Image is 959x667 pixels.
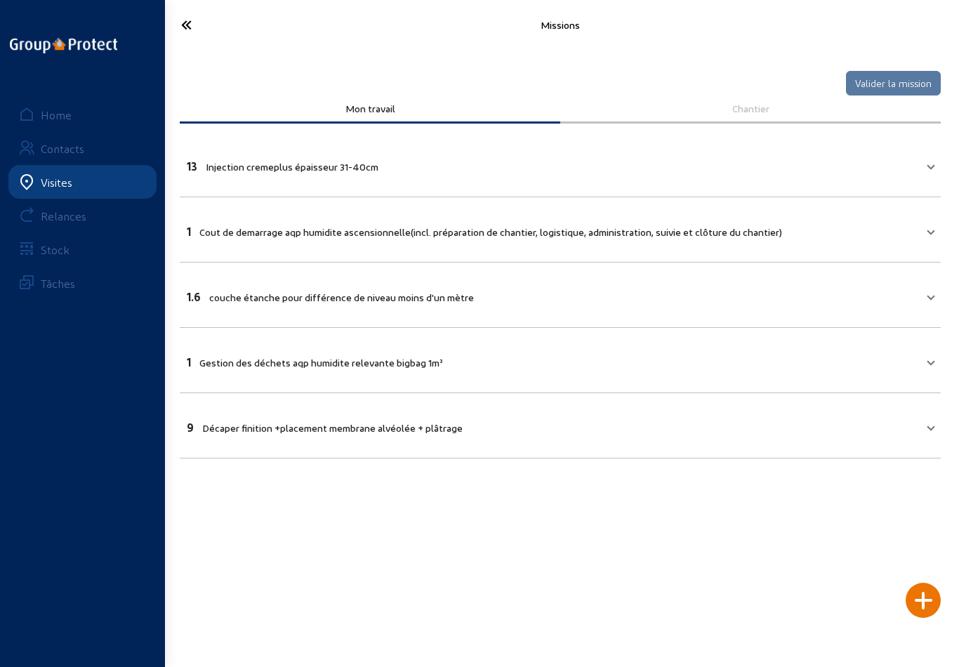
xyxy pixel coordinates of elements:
[8,131,157,165] a: Contacts
[8,266,157,300] a: Tâches
[41,243,70,256] div: Stock
[180,206,941,253] mat-expansion-panel-header: 1Cout de demarrage aqp humidite ascensionnelle(incl. préparation de chantier, logistique, adminis...
[41,176,72,189] div: Visites
[41,142,84,155] div: Contacts
[187,159,197,173] span: 13
[199,226,782,238] span: Cout de demarrage aqp humidite ascensionnelle(incl. préparation de chantier, logistique, administ...
[41,209,86,223] div: Relances
[8,199,157,232] a: Relances
[209,291,474,303] span: couche étanche pour différence de niveau moins d'un mètre
[10,38,117,53] img: logo-oneline.png
[206,161,378,173] span: Injection cremeplus épaisseur 31-40cm
[180,271,941,319] mat-expansion-panel-header: 1.6couche étanche pour différence de niveau moins d'un mètre
[187,225,191,238] span: 1
[41,277,75,290] div: Tâches
[180,336,941,384] mat-expansion-panel-header: 1Gestion des déchets aqp humidite relevante bigbag 1m³
[180,402,941,449] mat-expansion-panel-header: 9Décaper finition +placement membrane alvéolée + plâtrage
[187,421,194,434] span: 9
[180,140,941,188] mat-expansion-panel-header: 13Injection cremeplus épaisseur 31-40cm
[41,108,72,121] div: Home
[8,165,157,199] a: Visites
[187,355,191,369] span: 1
[8,232,157,266] a: Stock
[190,103,550,114] div: Mon travail
[187,290,201,303] span: 1.6
[202,422,463,434] span: Décaper finition +placement membrane alvéolée + plâtrage
[570,103,931,114] div: Chantier
[294,19,826,31] div: Missions
[199,357,443,369] span: Gestion des déchets aqp humidite relevante bigbag 1m³
[8,98,157,131] a: Home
